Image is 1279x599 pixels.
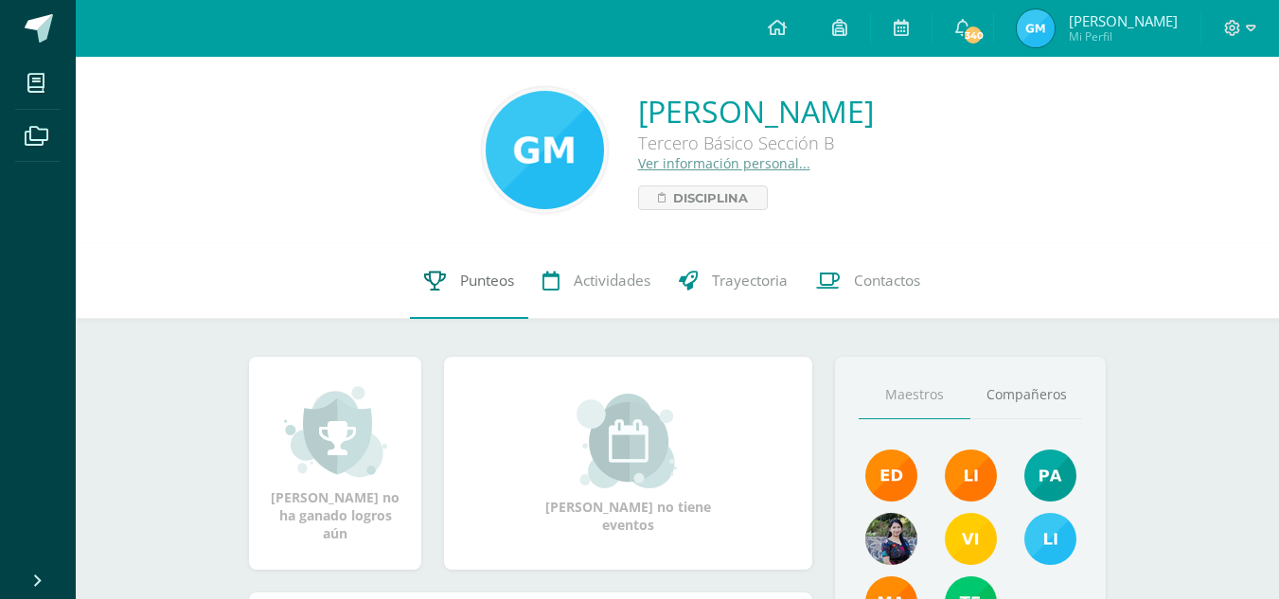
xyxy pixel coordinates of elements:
[854,271,920,291] span: Contactos
[945,449,997,502] img: cefb4344c5418beef7f7b4a6cc3e812c.png
[712,271,788,291] span: Trayectoria
[1024,449,1076,502] img: 40c28ce654064086a0d3fb3093eec86e.png
[638,154,810,172] a: Ver información personal...
[638,91,874,132] a: [PERSON_NAME]
[574,271,650,291] span: Actividades
[528,243,665,319] a: Actividades
[945,513,997,565] img: 0ee4c74e6f621185b04bb9cfb72a2a5b.png
[486,91,604,209] img: 61e110b77125093374ff7170174f218c.png
[1069,11,1178,30] span: [PERSON_NAME]
[1069,28,1178,44] span: Mi Perfil
[638,185,768,210] a: Disciplina
[963,25,984,45] span: 340
[673,186,748,209] span: Disciplina
[665,243,802,319] a: Trayectoria
[410,243,528,319] a: Punteos
[268,384,402,542] div: [PERSON_NAME] no ha ganado logros aún
[970,371,1082,419] a: Compañeros
[284,384,387,479] img: achievement_small.png
[859,371,970,419] a: Maestros
[577,394,680,488] img: event_small.png
[865,513,917,565] img: 9b17679b4520195df407efdfd7b84603.png
[460,271,514,291] span: Punteos
[1024,513,1076,565] img: 93ccdf12d55837f49f350ac5ca2a40a5.png
[534,394,723,534] div: [PERSON_NAME] no tiene eventos
[638,132,874,154] div: Tercero Básico Sección B
[865,449,917,502] img: f40e456500941b1b33f0807dd74ea5cf.png
[1017,9,1055,47] img: 3f04ad6732a55c609928c1be9b80ace6.png
[802,243,934,319] a: Contactos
